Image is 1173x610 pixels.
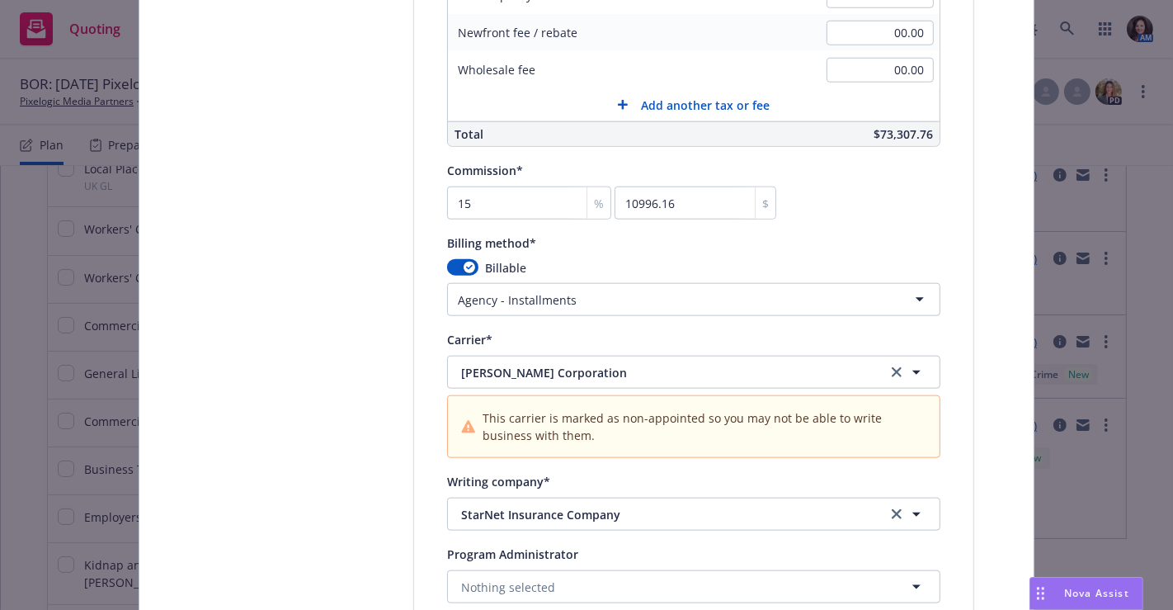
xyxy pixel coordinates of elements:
button: [PERSON_NAME] Corporationclear selection [447,356,940,389]
div: Drag to move [1030,578,1051,609]
span: % [594,195,604,212]
span: Add another tax or fee [641,97,770,114]
button: StarNet Insurance Companyclear selection [447,498,940,531]
span: Total [455,126,483,142]
a: clear selection [887,504,907,524]
span: Newfront fee / rebate [458,25,577,40]
span: $ [762,195,769,212]
span: Carrier* [447,332,492,348]
span: [PERSON_NAME] Corporation [461,364,862,381]
a: clear selection [887,362,907,382]
input: 0.00 [827,21,934,45]
div: Billable [447,259,940,277]
span: Nothing selected [461,579,555,596]
button: Add another tax or fee [448,88,940,121]
span: Program Administrator [447,546,578,562]
input: 0.00 [827,58,934,83]
span: Billing method* [447,235,536,251]
span: Writing company* [447,474,550,489]
span: Wholesale fee [458,62,535,78]
span: Nova Assist [1064,586,1129,600]
span: This carrier is marked as non-appointed so you may not be able to write business with them. [483,409,926,444]
span: StarNet Insurance Company [461,506,862,523]
span: Commission* [447,163,523,178]
span: $73,307.76 [874,126,933,142]
button: Nothing selected [447,570,940,603]
button: Nova Assist [1029,577,1143,610]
